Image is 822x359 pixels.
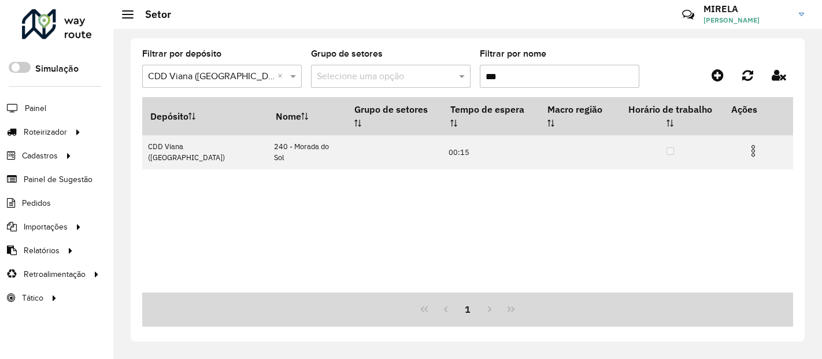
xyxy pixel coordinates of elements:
[723,97,793,121] th: Ações
[22,197,51,209] span: Pedidos
[142,135,268,169] td: CDD Viana ([GEOGRAPHIC_DATA])
[346,97,442,135] th: Grupo de setores
[35,62,79,76] label: Simulação
[277,69,287,83] span: Clear all
[443,135,539,169] td: 00:15
[703,15,790,25] span: [PERSON_NAME]
[539,97,617,135] th: Macro região
[268,97,346,135] th: Nome
[457,298,479,320] button: 1
[676,2,701,27] a: Contato Rápido
[311,47,383,61] label: Grupo de setores
[480,47,546,61] label: Filtrar por nome
[24,221,68,233] span: Importações
[134,8,171,21] h2: Setor
[24,126,67,138] span: Roteirizador
[617,97,723,135] th: Horário de trabalho
[142,47,221,61] label: Filtrar por depósito
[24,173,92,186] span: Painel de Sugestão
[25,102,46,114] span: Painel
[24,245,60,257] span: Relatórios
[443,97,539,135] th: Tempo de espera
[142,97,268,135] th: Depósito
[24,268,86,280] span: Retroalimentação
[22,150,58,162] span: Cadastros
[268,135,346,169] td: 240 - Morada do Sol
[703,3,790,14] h3: MIRELA
[22,292,43,304] span: Tático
